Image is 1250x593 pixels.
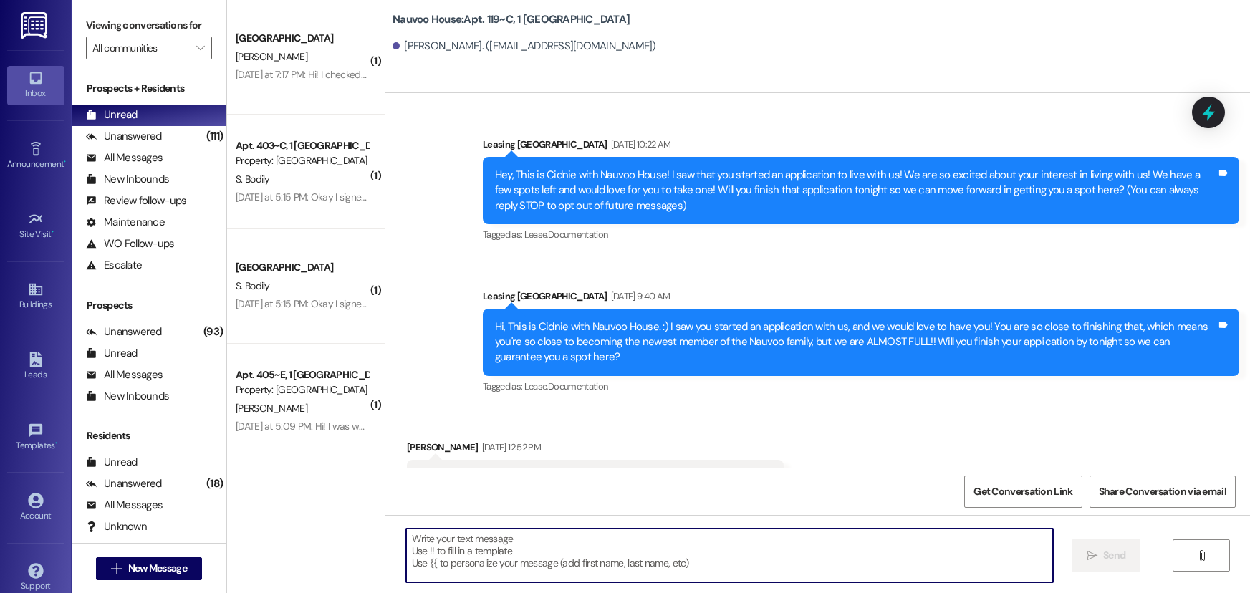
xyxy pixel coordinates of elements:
span: Lease , [524,380,548,392]
div: (93) [200,321,226,343]
div: Hey, This is Cidnie with Nauvoo House! I saw that you started an application to live with us! We ... [495,168,1216,213]
i:  [1196,550,1207,561]
a: Site Visit • [7,207,64,246]
div: Prospects [72,298,226,313]
span: Get Conversation Link [973,484,1072,499]
span: • [55,438,57,448]
div: Unanswered [86,324,162,339]
div: [GEOGRAPHIC_DATA] [236,31,368,46]
span: Documentation [548,380,608,392]
b: Nauvoo House: Apt. 119~C, 1 [GEOGRAPHIC_DATA] [393,12,630,27]
div: [DATE] 12:52 PM [479,440,541,455]
div: Leasing [GEOGRAPHIC_DATA] [483,289,1239,309]
span: • [52,227,54,237]
div: Apt. 405~E, 1 [GEOGRAPHIC_DATA] [236,367,368,382]
div: Leasing [GEOGRAPHIC_DATA] [483,137,1239,157]
div: [DATE] at 7:17 PM: Hi! I checked my resident portal and couldn't find the installment fee! Is the... [236,68,765,81]
button: New Message [96,557,202,580]
div: All Messages [86,367,163,382]
div: Review follow-ups [86,193,186,208]
span: Lease , [524,228,548,241]
div: Maintenance [86,215,165,230]
span: Documentation [548,228,608,241]
div: (18) [203,473,226,495]
div: Prospects + Residents [72,81,226,96]
div: All Messages [86,150,163,165]
div: Unanswered [86,129,162,144]
div: Escalate [86,258,142,273]
div: [PERSON_NAME] [407,440,784,460]
label: Viewing conversations for [86,14,212,37]
div: (111) [203,125,226,148]
div: [DATE] at 5:15 PM: Okay I signed for it did I secure parking?? 😅😅 [236,191,507,203]
div: [DATE] 10:22 AM [607,137,671,152]
div: Tagged as: [483,224,1239,245]
a: Templates • [7,418,64,457]
div: Apt. 403~C, 1 [GEOGRAPHIC_DATA] [236,138,368,153]
button: Get Conversation Link [964,476,1082,508]
i:  [196,42,204,54]
span: S. Bodily [236,279,270,292]
span: [PERSON_NAME] [236,402,307,415]
div: [PERSON_NAME]. ([EMAIL_ADDRESS][DOMAIN_NAME]) [393,39,656,54]
div: Property: [GEOGRAPHIC_DATA] [236,382,368,397]
div: [GEOGRAPHIC_DATA] [236,260,368,275]
span: • [64,157,66,167]
a: Inbox [7,66,64,105]
span: [PERSON_NAME] [236,50,307,63]
div: Hi, This is Cidnie with Nauvoo House. :) I saw you started an application with us, and we would l... [495,319,1216,365]
a: Buildings [7,277,64,316]
div: [DATE] at 5:09 PM: Hi! I was wondering if I could do the monthly payment plan for Fall? [236,420,592,433]
span: Share Conversation via email [1099,484,1226,499]
div: Unread [86,346,138,361]
div: [GEOGRAPHIC_DATA] [236,489,368,504]
i:  [1087,550,1097,561]
div: New Inbounds [86,172,169,187]
div: Unread [86,455,138,470]
div: New Inbounds [86,389,169,404]
span: Send [1103,548,1125,563]
input: All communities [92,37,189,59]
img: ResiDesk Logo [21,12,50,39]
div: Unknown [86,519,147,534]
div: Unanswered [86,476,162,491]
i:  [111,563,122,574]
div: WO Follow-ups [86,236,174,251]
div: [DATE] 9:40 AM [607,289,670,304]
a: Account [7,488,64,527]
div: [DATE] at 5:15 PM: Okay I signed for it did I secure parking?? 😅😅 [236,297,507,310]
a: Leads [7,347,64,386]
div: All Messages [86,498,163,513]
div: Tagged as: [483,376,1239,397]
button: Send [1072,539,1141,572]
span: New Message [128,561,187,576]
button: Share Conversation via email [1090,476,1236,508]
span: S. Bodily [236,173,270,185]
div: Unread [86,107,138,122]
div: Residents [72,428,226,443]
div: Property: [GEOGRAPHIC_DATA] [236,153,368,168]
